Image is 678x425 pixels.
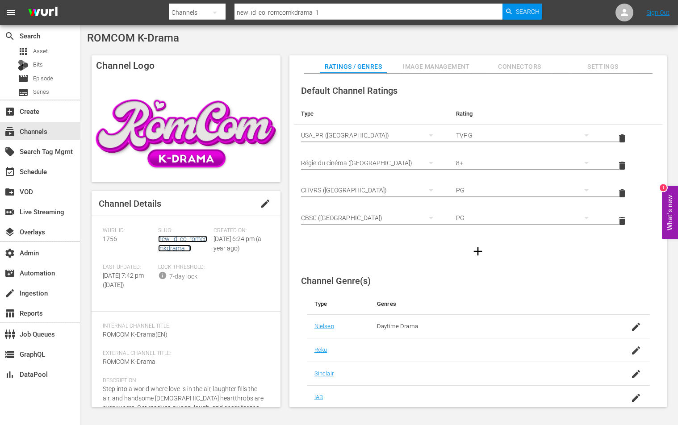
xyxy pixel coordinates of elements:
[294,103,449,125] th: Type
[18,60,29,71] div: Bits
[260,198,271,209] span: edit
[611,183,633,204] button: delete
[516,4,540,20] span: Search
[4,227,15,237] span: Overlays
[103,377,265,384] span: Description:
[301,178,442,203] div: CHVRS ([GEOGRAPHIC_DATA])
[4,369,15,380] span: DataPool
[33,87,49,96] span: Series
[99,198,161,209] span: Channel Details
[4,349,15,360] span: GraphQL
[5,7,16,18] span: menu
[486,61,553,72] span: Connectors
[314,394,323,400] a: IAB
[103,350,265,357] span: External Channel Title:
[18,73,29,84] span: Episode
[33,60,43,69] span: Bits
[617,160,628,171] span: delete
[320,61,387,72] span: Ratings / Genres
[314,370,334,377] a: Sinclair
[18,87,29,98] span: Series
[103,358,155,365] span: ROMCOM K-Drama
[103,331,167,338] span: ROMCOM K-Drama(EN)
[103,264,154,271] span: Last Updated:
[4,288,15,299] span: Ingestion
[255,193,276,214] button: edit
[158,227,209,234] span: Slug:
[4,207,15,217] span: Live Streaming
[301,205,442,230] div: CBSC ([GEOGRAPHIC_DATA])
[301,123,442,148] div: USA_PR ([GEOGRAPHIC_DATA])
[103,235,117,242] span: 1756
[21,2,64,23] img: ans4CAIJ8jUAAAAAAAAAAAAAAAAAAAAAAAAgQb4GAAAAAAAAAAAAAAAAAAAAAAAAJMjXAAAAAAAAAAAAAAAAAAAAAAAAgAT5G...
[4,329,15,340] span: Job Queues
[611,210,633,232] button: delete
[449,103,604,125] th: Rating
[4,248,15,258] span: Admin
[456,178,597,203] div: PG
[92,55,280,76] h4: Channel Logo
[169,272,197,281] div: 7-day lock
[370,293,613,315] th: Genres
[4,126,15,137] span: Channels
[103,323,265,330] span: Internal Channel Title:
[646,9,670,16] a: Sign Out
[617,188,628,199] span: delete
[4,268,15,279] span: Automation
[301,85,398,96] span: Default Channel Ratings
[456,205,597,230] div: PG
[456,150,597,175] div: 8+
[4,167,15,177] span: Schedule
[103,227,154,234] span: Wurl ID:
[4,187,15,197] span: VOD
[4,31,15,42] span: Search
[611,155,633,176] button: delete
[314,323,334,329] a: Nielsen
[213,235,261,252] span: [DATE] 6:24 pm (a year ago)
[103,272,144,288] span: [DATE] 7:42 pm ([DATE])
[611,128,633,149] button: delete
[314,346,327,353] a: Roku
[662,186,678,239] button: Open Feedback Widget
[617,216,628,226] span: delete
[103,385,264,421] span: Step into a world where love is in the air, laughter fills the air, and handsome [DEMOGRAPHIC_DAT...
[158,264,209,271] span: Lock Threshold:
[569,61,636,72] span: Settings
[502,4,542,20] button: Search
[4,308,15,319] span: Reports
[456,123,597,148] div: TVPG
[18,46,29,57] span: Asset
[660,184,667,192] div: 1
[87,32,179,44] span: ROMCOM K-Drama
[33,74,53,83] span: Episode
[33,47,48,56] span: Asset
[301,275,371,286] span: Channel Genre(s)
[307,293,370,315] th: Type
[4,106,15,117] span: Create
[92,76,280,182] img: ROMCOM K-Drama
[158,235,207,252] a: new_id_co_romcomkdrama_1
[617,133,628,144] span: delete
[294,103,662,234] table: simple table
[301,150,442,175] div: Régie du cinéma ([GEOGRAPHIC_DATA])
[403,61,470,72] span: Image Management
[213,227,264,234] span: Created On:
[158,271,167,280] span: info
[4,146,15,157] span: Search Tag Mgmt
